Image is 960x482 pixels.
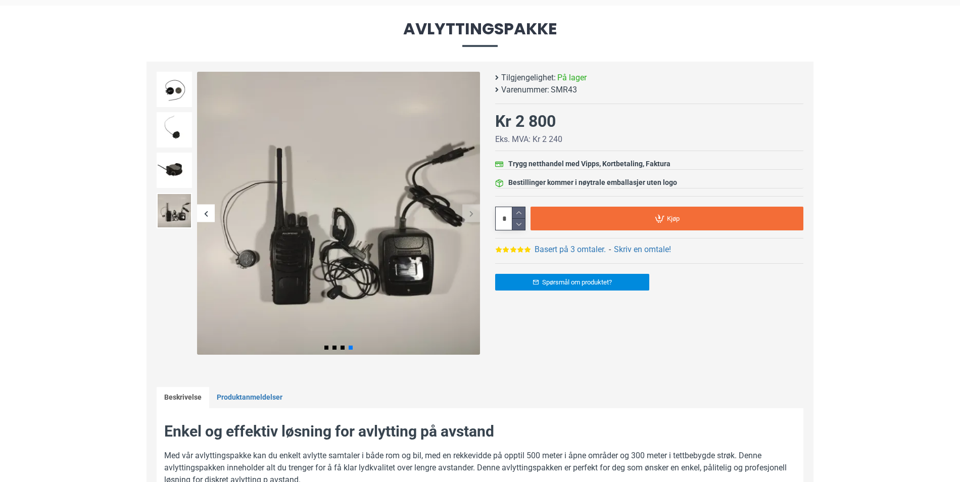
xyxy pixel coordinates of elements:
[157,387,209,408] a: Beskrivelse
[157,112,192,148] img: Avlyttingspakke
[495,274,649,291] a: Spørsmål om produktet?
[157,153,192,188] img: Avlyttingspakke
[197,72,480,355] img: Avlyttingspakke
[495,109,556,133] div: Kr 2 800
[557,72,587,84] span: På lager
[508,177,677,188] div: Bestillinger kommer i nøytrale emballasjer uten logo
[508,159,670,169] div: Trygg netthandel med Vipps, Kortbetaling, Faktura
[535,244,606,256] a: Basert på 3 omtaler.
[462,205,480,222] div: Next slide
[209,387,290,408] a: Produktanmeldelser
[551,84,577,96] span: SMR43
[501,84,549,96] b: Varenummer:
[667,215,680,222] span: Kjøp
[349,346,353,350] span: Go to slide 4
[157,72,192,107] img: Avlyttingspakke
[501,72,556,84] b: Tilgjengelighet:
[609,245,611,254] b: -
[614,244,671,256] a: Skriv en omtale!
[341,346,345,350] span: Go to slide 3
[164,421,796,442] h2: Enkel og effektiv løsning for avlytting på avstand
[157,193,192,228] img: Avlyttingspakke
[324,346,328,350] span: Go to slide 1
[197,205,215,222] div: Previous slide
[332,346,337,350] span: Go to slide 2
[147,21,813,46] span: Avlyttingspakke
